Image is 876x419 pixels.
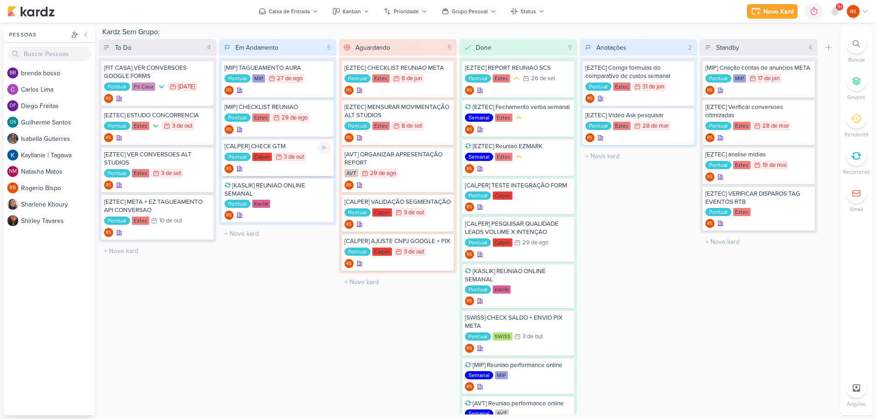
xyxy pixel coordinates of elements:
[104,181,113,190] div: Criador(a): Renan Sena
[7,31,69,39] div: Pessoas
[758,76,780,82] div: 17 de jan
[132,217,149,225] div: Eztec
[531,76,555,82] div: 26 de set
[465,285,491,294] div: Pontual
[224,211,234,220] div: Criador(a): Renan Sena
[224,64,331,72] div: [MIP] TAGUEAMENTO AURA
[344,237,451,245] div: [CALPER] AJUSTE CNPJ GOOGLE + PIX
[7,67,18,78] div: brenda bosso
[465,164,474,173] div: Criador(a): Renan Sena
[493,191,512,200] div: Calper
[642,84,664,90] div: 31 de jan
[224,86,234,95] div: Renan Sena
[344,133,354,142] div: Renan Sena
[344,198,451,206] div: [CALPER] VALIDAÇÃO SEGMENTAÇÃO
[495,153,512,161] div: Eztec
[7,182,18,193] div: Rogerio Bispo
[346,136,352,140] p: RS
[705,86,714,95] div: Renan Sena
[444,43,455,52] div: 5
[465,220,572,236] div: [CALPER] PESQUISAR QUALIDADE LEADS VOLUME X INTENÇAO
[344,248,370,256] div: Pontual
[465,238,491,247] div: Pontual
[224,103,331,111] div: [MIP] CHECKLIST REUNIAO
[226,167,232,171] p: RS
[104,64,211,80] div: [FIT CASA] VER CONVERSOES GOOGLE FORMS
[467,385,472,389] p: RS
[587,97,593,101] p: RS
[224,142,331,150] div: [CALPER] CHECK GTM
[346,222,352,227] p: RS
[7,117,18,128] div: Guilherme Santos
[401,76,422,82] div: 6 de jun
[104,181,113,190] div: Renan Sena
[159,218,182,224] div: 10 de out
[840,34,872,64] li: Ctrl + F
[344,181,354,190] div: Criador(a): Renan Sena
[467,167,472,171] p: RS
[705,64,812,72] div: [MIP] Criação contas de anuncios META
[282,115,308,121] div: 29 de ago
[514,152,523,161] div: Prioridade Média
[465,267,572,284] div: [KASLIK] REUNIAO ONLINE SEMANAL
[157,82,166,91] div: Prioridade Baixa
[344,86,354,95] div: Criador(a): Renan Sena
[762,162,787,168] div: 19 de mai
[495,114,512,122] div: Eztec
[161,171,181,176] div: 3 de set
[585,122,611,130] div: Pontual
[106,136,111,140] p: RS
[564,43,575,52] div: 9
[172,123,193,129] div: 3 de out
[512,74,521,83] div: Prioridade Média
[467,347,472,351] p: RS
[705,133,714,142] div: Criador(a): Renan Sena
[733,122,751,130] div: Eztec
[465,202,474,212] div: Renan Sena
[843,168,870,176] p: Recorrente
[582,150,696,163] input: + Novo kard
[613,122,631,130] div: Eztec
[252,153,272,161] div: Calper
[805,43,816,52] div: 4
[585,94,594,103] div: Criador(a): Renan Sena
[7,133,18,144] img: Isabella Gutierres
[847,5,860,18] div: Renan Sena
[104,228,113,237] div: Criador(a): Renan Sena
[224,125,234,134] div: Renan Sena
[104,133,113,142] div: Renan Sena
[10,71,16,76] p: bb
[467,299,472,304] p: RS
[467,88,472,93] p: RS
[104,83,130,91] div: Pontual
[10,120,16,125] p: GS
[372,208,392,217] div: Calper
[707,88,713,93] p: RS
[404,249,424,255] div: 3 de out
[344,150,451,167] div: [AVT] ORGANIZAR APRESENTAÇÃO REPORT
[585,133,594,142] div: Renan Sena
[465,103,572,111] div: [EZTEC] Fechamento verba semanal
[21,68,95,78] div: b r e n d a b o s s o
[705,208,731,216] div: Pontual
[344,220,354,229] div: Criador(a): Renan Sena
[221,227,335,240] input: + Novo kard
[401,123,422,129] div: 8 de set
[21,183,95,193] div: R o g e r i o B i s p o
[370,171,396,176] div: 29 de ago
[587,136,593,140] p: RS
[132,83,155,91] div: Fit Casa
[493,285,511,294] div: Kaslik
[837,3,842,10] span: 9+
[495,371,508,379] div: MIP
[344,220,354,229] div: Renan Sena
[585,133,594,142] div: Criador(a): Renan Sena
[465,125,474,134] div: Renan Sena
[585,94,594,103] div: Renan Sena
[226,128,232,132] p: RS
[151,121,160,130] div: Prioridade Baixa
[372,122,390,130] div: Eztec
[467,253,472,257] p: RS
[747,4,798,19] button: Novo Kard
[21,167,95,176] div: N a t a s h a M a t o s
